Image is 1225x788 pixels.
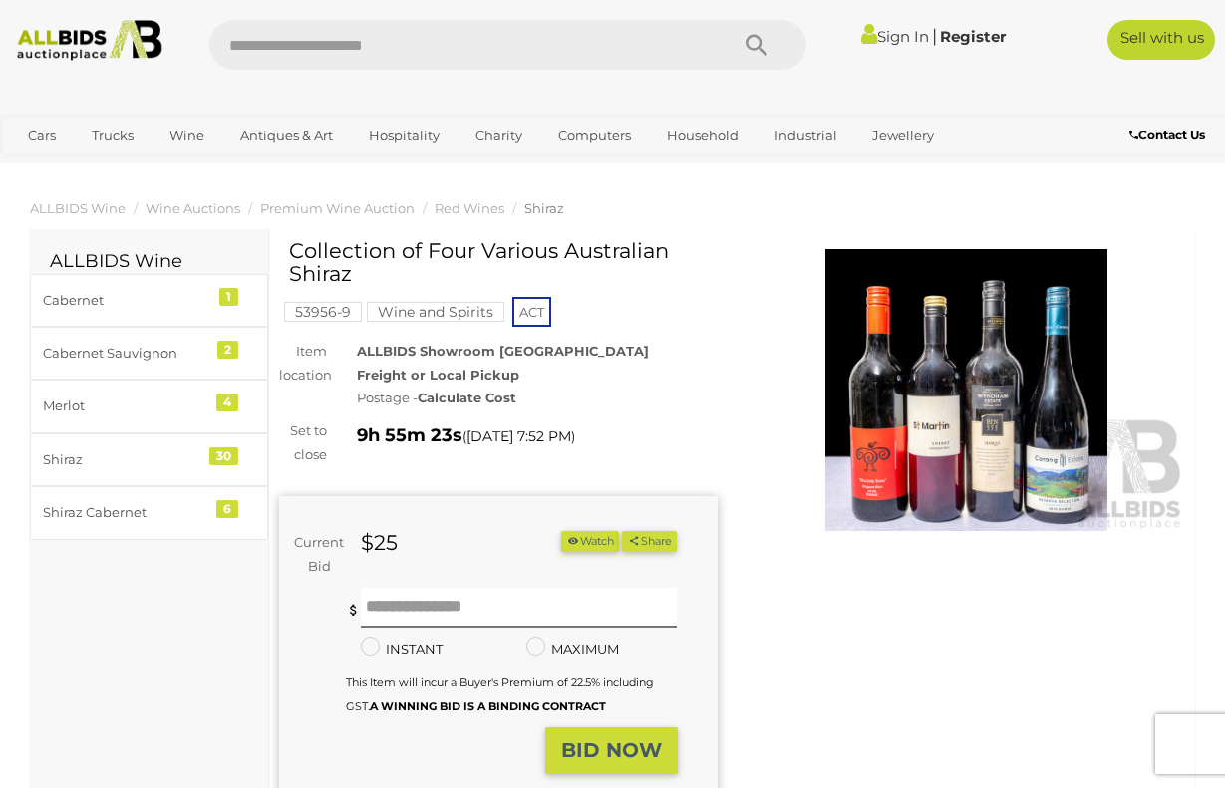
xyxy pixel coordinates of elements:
[418,390,516,405] strong: Calculate Cost
[219,288,238,306] div: 1
[89,152,155,185] a: Sports
[30,200,126,216] a: ALLBIDS Wine
[264,419,342,466] div: Set to close
[561,531,619,552] li: Watch this item
[15,152,79,185] a: Office
[50,252,248,272] h2: ALLBIDS Wine
[940,27,1006,46] a: Register
[561,738,662,762] strong: BID NOW
[512,297,551,327] span: ACT
[209,447,238,465] div: 30
[284,302,362,322] mark: 53956-9
[156,120,217,152] a: Wine
[370,699,606,713] b: A WINNING BID IS A BINDING CONTRACT
[216,394,238,411] div: 4
[146,200,240,216] a: Wine Auctions
[861,27,929,46] a: Sign In
[654,120,752,152] a: Household
[561,531,619,552] button: Watch
[43,448,207,471] div: Shiraz
[284,304,362,320] a: 53956-9
[165,152,333,185] a: [GEOGRAPHIC_DATA]
[30,327,268,380] a: Cabernet Sauvignon 2
[524,200,564,216] a: Shiraz
[356,120,453,152] a: Hospitality
[43,394,207,417] div: Merlot
[30,274,268,327] a: Cabernet 1
[30,380,268,432] a: Merlot 4
[462,428,575,444] span: ( )
[9,20,170,61] img: Allbids.com.au
[361,530,398,555] strong: $25
[357,424,462,446] strong: 9h 55m 23s
[367,304,504,320] a: Wine and Spirits
[435,200,504,216] a: Red Wines
[622,531,677,552] button: Share
[357,387,717,409] div: Postage -
[1129,128,1205,142] b: Contact Us
[357,367,519,383] strong: Freight or Local Pickup
[859,120,947,152] a: Jewellery
[526,638,619,660] label: MAXIMUM
[357,343,649,359] strong: ALLBIDS Showroom [GEOGRAPHIC_DATA]
[217,341,238,359] div: 2
[43,342,207,365] div: Cabernet Sauvignon
[762,120,850,152] a: Industrial
[346,675,654,712] small: This Item will incur a Buyer's Premium of 22.5% including GST.
[367,302,504,322] mark: Wine and Spirits
[289,239,713,285] h1: Collection of Four Various Australian Shiraz
[466,427,571,445] span: [DATE] 7:52 PM
[545,727,678,774] button: BID NOW
[43,501,207,524] div: Shiraz Cabernet
[43,289,207,312] div: Cabernet
[15,120,69,152] a: Cars
[79,120,147,152] a: Trucks
[30,433,268,486] a: Shiraz 30
[227,120,346,152] a: Antiques & Art
[1107,20,1215,60] a: Sell with us
[30,486,268,539] a: Shiraz Cabernet 6
[707,20,806,70] button: Search
[361,638,443,660] label: INSTANT
[216,500,238,518] div: 6
[545,120,644,152] a: Computers
[264,340,342,387] div: Item location
[260,200,415,216] a: Premium Wine Auction
[1129,125,1210,146] a: Contact Us
[279,531,346,578] div: Current Bid
[462,120,535,152] a: Charity
[932,25,937,47] span: |
[748,249,1186,531] img: Collection of Four Various Australian Shiraz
